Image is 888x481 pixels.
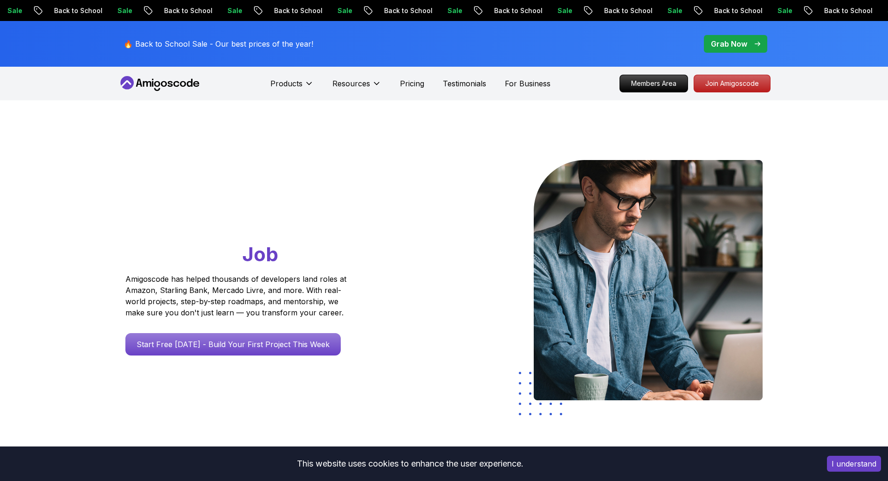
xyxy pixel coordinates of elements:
p: Back to School [377,6,440,15]
p: Back to School [267,6,330,15]
img: hero [534,160,763,400]
a: Members Area [620,75,688,92]
p: Sale [440,6,470,15]
a: Pricing [400,78,424,89]
button: Resources [332,78,381,97]
p: Join Amigoscode [694,75,770,92]
p: Sale [550,6,580,15]
a: Testimonials [443,78,486,89]
button: Accept cookies [827,456,881,472]
p: Products [270,78,303,89]
p: Back to School [157,6,220,15]
p: Back to School [597,6,660,15]
p: Back to School [47,6,110,15]
span: Job [242,242,278,266]
div: This website uses cookies to enhance the user experience. [7,453,813,474]
p: Sale [770,6,800,15]
p: Back to School [487,6,550,15]
p: Sale [660,6,690,15]
a: For Business [505,78,551,89]
button: Products [270,78,314,97]
p: 🔥 Back to School Sale - Our best prices of the year! [124,38,313,49]
p: Back to School [707,6,770,15]
p: Sale [220,6,250,15]
p: Back to School [817,6,880,15]
p: Sale [110,6,140,15]
p: Sale [330,6,360,15]
p: Grab Now [711,38,747,49]
a: Start Free [DATE] - Build Your First Project This Week [125,333,341,356]
p: Resources [332,78,370,89]
a: Join Amigoscode [694,75,771,92]
p: Amigoscode has helped thousands of developers land roles at Amazon, Starling Bank, Mercado Livre,... [125,273,349,318]
h1: Go From Learning to Hired: Master Java, Spring Boot & Cloud Skills That Get You the [125,160,382,268]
